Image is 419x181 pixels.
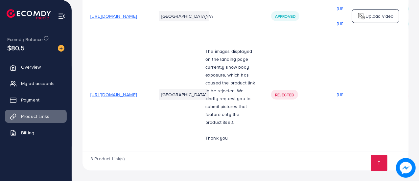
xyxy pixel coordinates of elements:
span: Ecomdy Balance [7,36,43,43]
a: Payment [5,93,67,106]
a: Overview [5,60,67,74]
p: [URL][DOMAIN_NAME] [337,20,383,28]
a: Product Links [5,110,67,123]
p: Upload video [365,12,394,20]
img: logo [7,9,51,19]
span: Billing [21,129,34,136]
p: The images displayed on the landing page currently show body exposure, which has caused the produ... [205,47,255,126]
img: image [396,158,416,178]
span: $80.5 [7,43,25,53]
span: Product Links [21,113,49,120]
img: logo [358,12,365,20]
span: Overview [21,64,41,70]
p: Thank you [205,134,255,142]
a: My ad accounts [5,77,67,90]
p: [URL][DOMAIN_NAME] [337,5,383,12]
span: My ad accounts [21,80,55,87]
span: Rejected [275,92,294,98]
span: Payment [21,97,39,103]
span: Approved [275,13,295,19]
span: [URL][DOMAIN_NAME] [90,13,137,19]
img: menu [58,12,65,20]
span: [URL][DOMAIN_NAME] [90,91,137,98]
img: image [58,45,64,52]
span: 3 Product Link(s) [90,155,125,162]
li: [GEOGRAPHIC_DATA] [159,89,209,100]
p: [URL][DOMAIN_NAME] [337,91,383,99]
a: Billing [5,126,67,139]
span: N/A [205,13,213,19]
li: [GEOGRAPHIC_DATA] [159,11,209,21]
